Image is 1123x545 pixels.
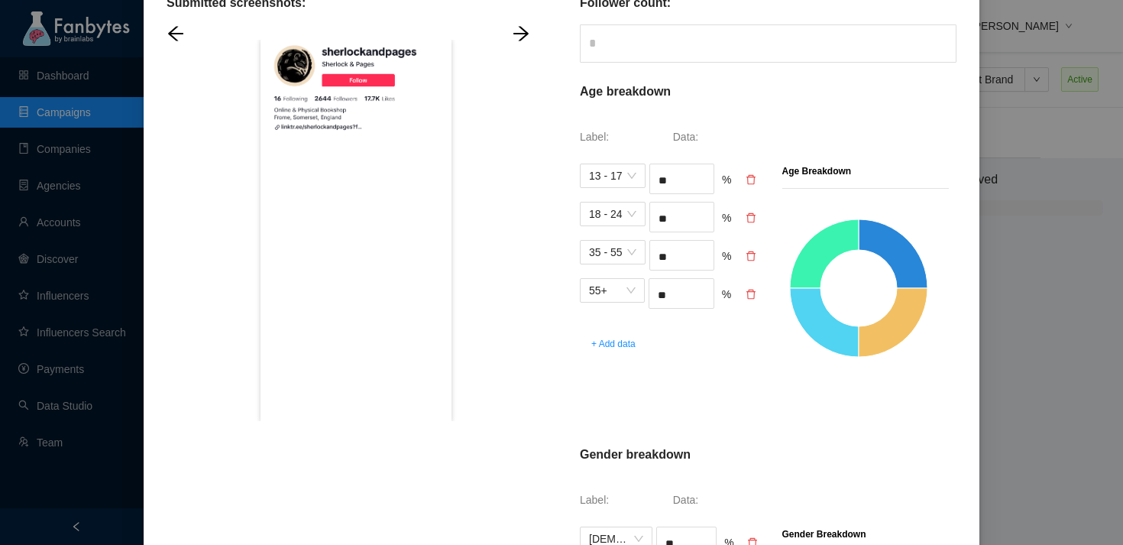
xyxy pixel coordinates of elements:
p: Gender Breakdown [782,527,866,542]
span: 35 - 55 [589,241,636,264]
p: Age breakdown [580,83,671,101]
div: % [722,248,738,271]
p: Age Breakdown [782,164,852,179]
span: delete [746,289,756,300]
span: + Add data [591,336,636,352]
span: arrow-right [512,24,530,43]
p: Data: [673,491,762,508]
div: % [722,209,738,232]
p: Gender breakdown [580,446,691,464]
div: % [722,171,738,194]
p: Data: [673,128,762,145]
span: delete [746,212,756,223]
p: Label: [580,491,669,508]
span: 18 - 24 [589,203,636,225]
span: arrow-left [167,24,185,43]
img: example [261,39,451,137]
span: 55+ [589,279,636,302]
p: Label: [580,128,669,145]
span: delete [746,174,756,185]
button: + Add data [580,332,647,356]
span: delete [746,251,756,261]
span: 13 - 17 [589,164,636,187]
div: % [722,286,738,309]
